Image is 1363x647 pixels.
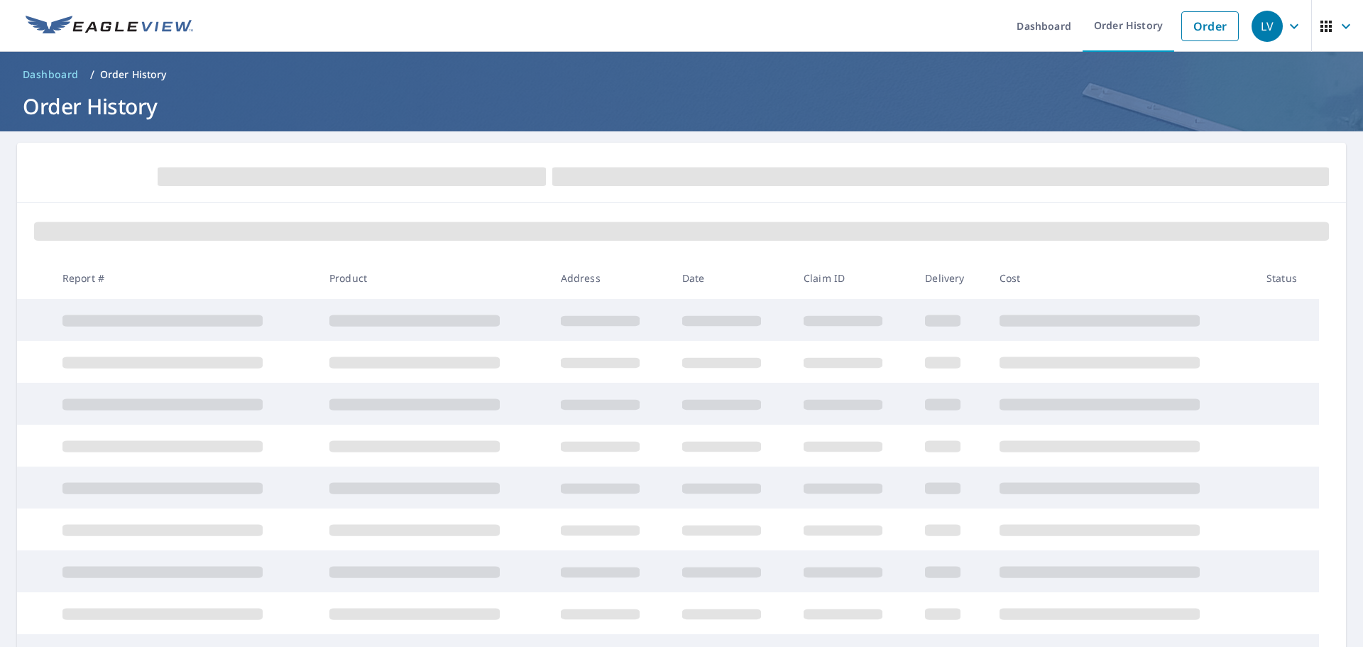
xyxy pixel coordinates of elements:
th: Address [549,257,671,299]
th: Delivery [914,257,987,299]
span: Dashboard [23,67,79,82]
img: EV Logo [26,16,193,37]
a: Order [1181,11,1239,41]
li: / [90,66,94,83]
div: LV [1252,11,1283,42]
nav: breadcrumb [17,63,1346,86]
th: Claim ID [792,257,914,299]
a: Dashboard [17,63,84,86]
th: Report # [51,257,318,299]
h1: Order History [17,92,1346,121]
p: Order History [100,67,167,82]
th: Product [318,257,549,299]
th: Status [1255,257,1319,299]
th: Date [671,257,792,299]
th: Cost [988,257,1255,299]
